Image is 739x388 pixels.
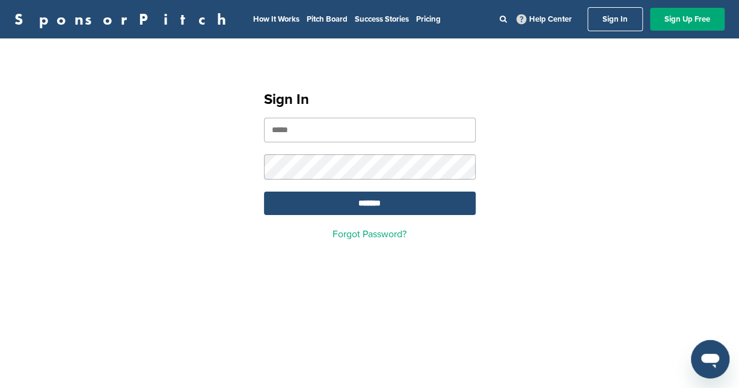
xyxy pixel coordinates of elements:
a: Pitch Board [307,14,348,24]
a: How It Works [253,14,299,24]
a: Pricing [416,14,441,24]
a: Help Center [514,12,574,26]
a: Success Stories [355,14,409,24]
a: Sign In [587,7,643,31]
a: Sign Up Free [650,8,725,31]
a: SponsorPitch [14,11,234,27]
iframe: Button to launch messaging window [691,340,729,378]
a: Forgot Password? [333,228,406,240]
h1: Sign In [264,89,476,111]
